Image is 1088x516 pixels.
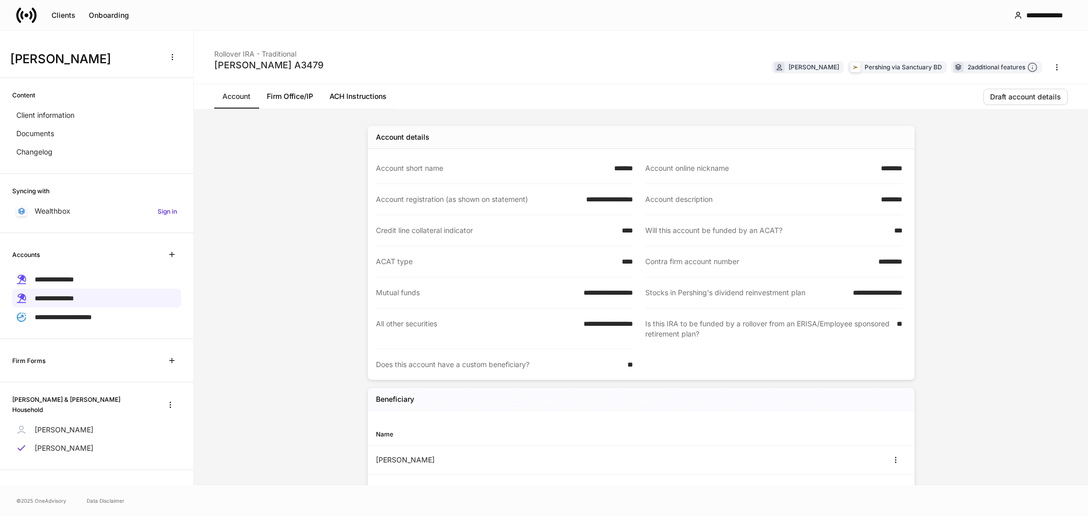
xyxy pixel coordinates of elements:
h5: Beneficiary [376,394,414,404]
h6: Content [12,90,35,100]
p: Wealthbox [35,206,70,216]
span: © 2025 OneAdvisory [16,497,66,505]
div: [PERSON_NAME] [376,455,641,465]
a: [PERSON_NAME] [12,439,181,457]
div: Rollover IRA - Traditional [214,43,323,59]
div: Mutual funds [376,288,577,298]
div: [PERSON_NAME] A3479 [214,59,323,71]
div: Account short name [376,163,608,173]
a: WealthboxSign in [12,202,181,220]
p: [PERSON_NAME] [35,425,93,435]
h6: [PERSON_NAME] & [PERSON_NAME] Household [12,395,151,414]
a: Documents [12,124,181,143]
div: Stocks in Pershing's dividend reinvestment plan [645,288,847,298]
div: [PERSON_NAME] [376,484,641,494]
div: Account online nickname [645,163,875,173]
a: ACH Instructions [321,84,395,109]
div: Clients [52,12,75,19]
p: Changelog [16,147,53,157]
div: Account registration (as shown on statement) [376,194,580,204]
button: Onboarding [82,7,136,23]
a: Firm Office/IP [259,84,321,109]
div: Will this account be funded by an ACAT? [645,225,888,236]
div: Name [376,429,641,439]
p: [PERSON_NAME] [35,443,93,453]
h3: [PERSON_NAME] [10,51,158,67]
div: All other securities [376,319,577,339]
a: Changelog [12,143,181,161]
button: Clients [45,7,82,23]
h6: Firm Forms [12,356,45,366]
div: Onboarding [89,12,129,19]
div: Account description [645,194,875,204]
a: Client information [12,106,181,124]
button: Draft account details [983,89,1068,105]
div: Draft account details [990,93,1061,100]
div: ACAT type [376,256,616,267]
h6: Syncing with [12,186,49,196]
a: Account [214,84,259,109]
h6: Accounts [12,250,40,260]
a: [PERSON_NAME] [12,421,181,439]
div: Is this IRA to be funded by a rollover from an ERISA/Employee sponsored retirement plan? [645,319,891,339]
div: Credit line collateral indicator [376,225,616,236]
div: Account details [376,132,429,142]
div: Pershing via Sanctuary BD [865,62,942,72]
p: Documents [16,128,54,139]
div: [PERSON_NAME] [789,62,839,72]
div: Contra firm account number [645,256,872,267]
div: Does this account have a custom beneficiary? [376,359,621,370]
p: Client information [16,110,74,120]
h6: Sign in [158,207,177,216]
div: 2 additional features [968,62,1038,73]
a: Data Disclaimer [87,497,124,505]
